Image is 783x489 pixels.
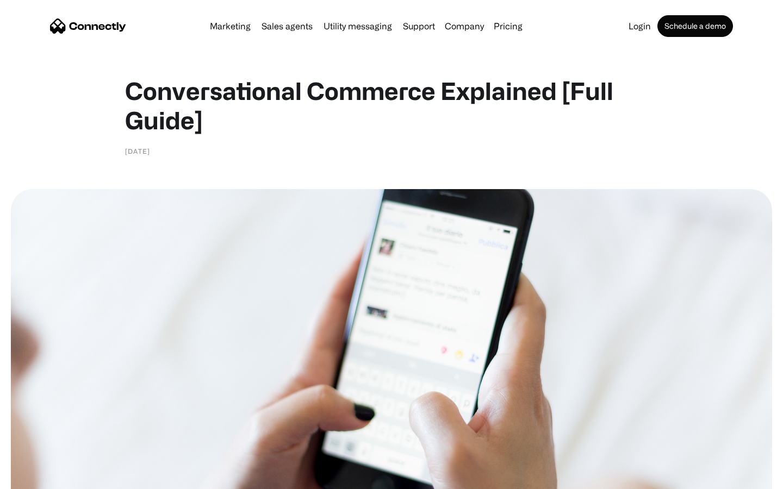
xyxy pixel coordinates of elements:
div: Company [445,18,484,34]
a: Sales agents [257,22,317,30]
h1: Conversational Commerce Explained [Full Guide] [125,76,658,135]
a: Support [399,22,439,30]
a: Marketing [206,22,255,30]
a: Pricing [489,22,527,30]
a: Schedule a demo [657,15,733,37]
a: Utility messaging [319,22,396,30]
aside: Language selected: English [11,470,65,485]
div: [DATE] [125,146,150,156]
a: Login [624,22,655,30]
ul: Language list [22,470,65,485]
